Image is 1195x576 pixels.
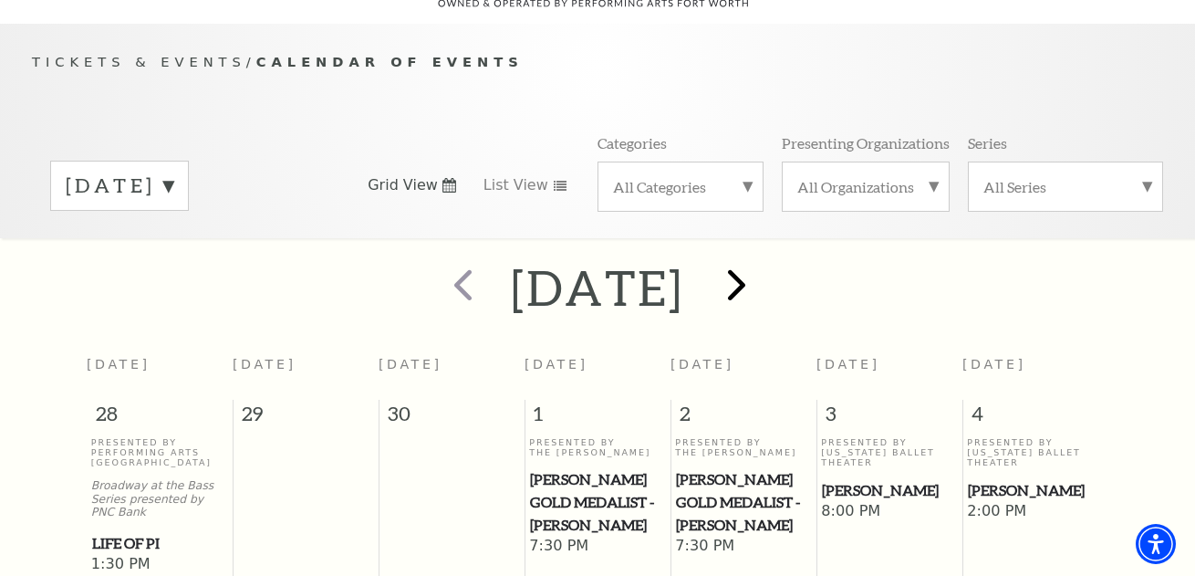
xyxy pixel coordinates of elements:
[675,537,812,557] span: 7:30 PM
[967,437,1104,468] p: Presented By [US_STATE] Ballet Theater
[525,400,670,436] span: 1
[962,357,1026,372] span: [DATE]
[379,400,525,436] span: 30
[797,177,934,196] label: All Organizations
[967,502,1104,522] span: 2:00 PM
[817,400,962,436] span: 3
[782,133,950,152] p: Presenting Organizations
[821,437,958,468] p: Presented By [US_STATE] Ballet Theater
[1136,524,1176,564] div: Accessibility Menu
[671,400,816,436] span: 2
[483,175,548,195] span: List View
[821,502,958,522] span: 8:00 PM
[256,54,524,69] span: Calendar of Events
[529,437,666,458] p: Presented By The [PERSON_NAME]
[32,54,246,69] span: Tickets & Events
[983,177,1148,196] label: All Series
[701,256,768,320] button: next
[511,258,683,317] h2: [DATE]
[529,537,666,557] span: 7:30 PM
[91,479,228,519] p: Broadway at the Bass Series presented by PNC Bank
[233,357,296,372] span: [DATE]
[368,175,438,195] span: Grid View
[91,437,228,468] p: Presented By Performing Arts [GEOGRAPHIC_DATA]
[822,479,957,502] span: [PERSON_NAME]
[427,256,494,320] button: prev
[87,400,233,436] span: 28
[32,51,1163,74] p: /
[675,437,812,458] p: Presented By The [PERSON_NAME]
[816,357,880,372] span: [DATE]
[92,532,227,555] span: Life of Pi
[968,479,1103,502] span: [PERSON_NAME]
[234,400,379,436] span: 29
[525,357,588,372] span: [DATE]
[676,468,811,536] span: [PERSON_NAME] Gold Medalist - [PERSON_NAME]
[379,357,442,372] span: [DATE]
[963,400,1109,436] span: 4
[613,177,748,196] label: All Categories
[597,133,667,152] p: Categories
[968,133,1007,152] p: Series
[530,468,665,536] span: [PERSON_NAME] Gold Medalist - [PERSON_NAME]
[66,172,173,200] label: [DATE]
[87,357,151,372] span: [DATE]
[91,555,228,575] span: 1:30 PM
[670,357,734,372] span: [DATE]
